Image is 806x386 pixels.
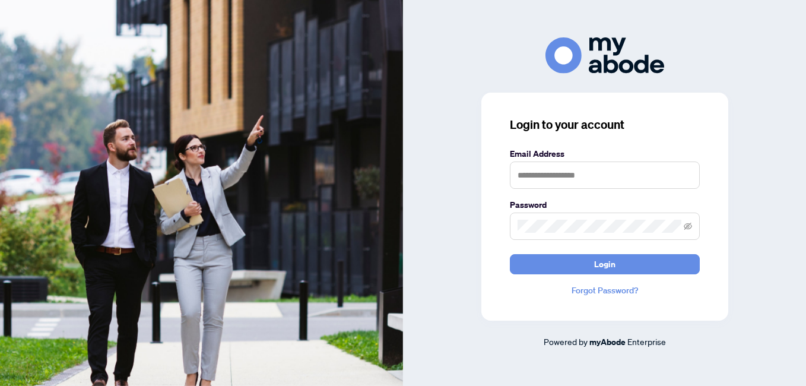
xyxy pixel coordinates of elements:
button: Login [510,254,700,274]
h3: Login to your account [510,116,700,133]
img: ma-logo [545,37,664,74]
label: Email Address [510,147,700,160]
span: Enterprise [627,336,666,347]
span: Login [594,255,615,274]
a: myAbode [589,336,626,349]
a: Forgot Password? [510,284,700,297]
span: Powered by [544,336,588,347]
label: Password [510,198,700,211]
span: eye-invisible [684,222,692,230]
